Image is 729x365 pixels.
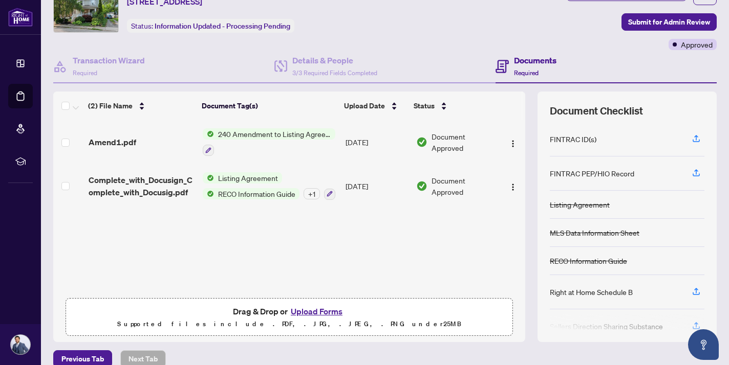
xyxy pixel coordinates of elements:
span: Required [73,69,97,77]
div: FINTRAC ID(s) [550,133,596,145]
h4: Details & People [292,54,377,66]
span: Document Approved [432,175,496,197]
p: Supported files include .PDF, .JPG, .JPEG, .PNG under 25 MB [72,318,506,330]
img: Status Icon [203,188,214,199]
img: Document Status [416,136,427,148]
img: Status Icon [203,172,214,184]
button: Status Icon240 Amendment to Listing Agreement - Authority to Offer for Sale Price Change/Extensio... [203,128,335,156]
span: Status [414,100,435,111]
img: Logo [509,140,517,148]
span: 3/3 Required Fields Completed [292,69,377,77]
h4: Documents [514,54,556,66]
button: Submit for Admin Review [621,13,717,31]
span: Complete_with_Docusign_Complete_with_Docusig.pdf [89,174,195,198]
button: Logo [505,134,521,150]
button: Open asap [688,329,719,360]
th: (2) File Name [84,92,198,120]
h4: Transaction Wizard [73,54,145,66]
th: Upload Date [340,92,410,120]
div: RECO Information Guide [550,255,627,266]
span: Approved [681,39,713,50]
div: Right at Home Schedule B [550,286,633,298]
img: Logo [509,183,517,191]
div: FINTRAC PEP/HIO Record [550,168,634,179]
img: logo [8,8,33,27]
div: Status: [127,19,294,33]
img: Profile Icon [11,335,30,354]
img: Document Status [416,180,427,192]
span: Document Checklist [550,104,643,118]
span: (2) File Name [88,100,133,111]
th: Document Tag(s) [198,92,340,120]
button: Status IconListing AgreementStatus IconRECO Information Guide+1 [203,172,335,200]
th: Status [410,92,497,120]
div: MLS Data Information Sheet [550,227,639,238]
span: Required [514,69,539,77]
button: Logo [505,178,521,194]
span: 240 Amendment to Listing Agreement - Authority to Offer for Sale Price Change/Extension/Amendment(s) [214,128,335,140]
span: Information Updated - Processing Pending [155,21,290,31]
div: + 1 [304,188,320,199]
span: Drag & Drop or [233,305,346,318]
img: Status Icon [203,128,214,140]
td: [DATE] [341,120,412,164]
span: Document Approved [432,131,496,153]
span: RECO Information Guide [214,188,299,199]
span: Drag & Drop orUpload FormsSupported files include .PDF, .JPG, .JPEG, .PNG under25MB [66,299,512,336]
button: Upload Forms [288,305,346,318]
span: Listing Agreement [214,172,282,184]
td: [DATE] [341,164,412,208]
div: Listing Agreement [550,199,610,210]
span: Upload Date [344,100,385,111]
span: Amend1.pdf [89,136,136,148]
span: Submit for Admin Review [628,14,710,30]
